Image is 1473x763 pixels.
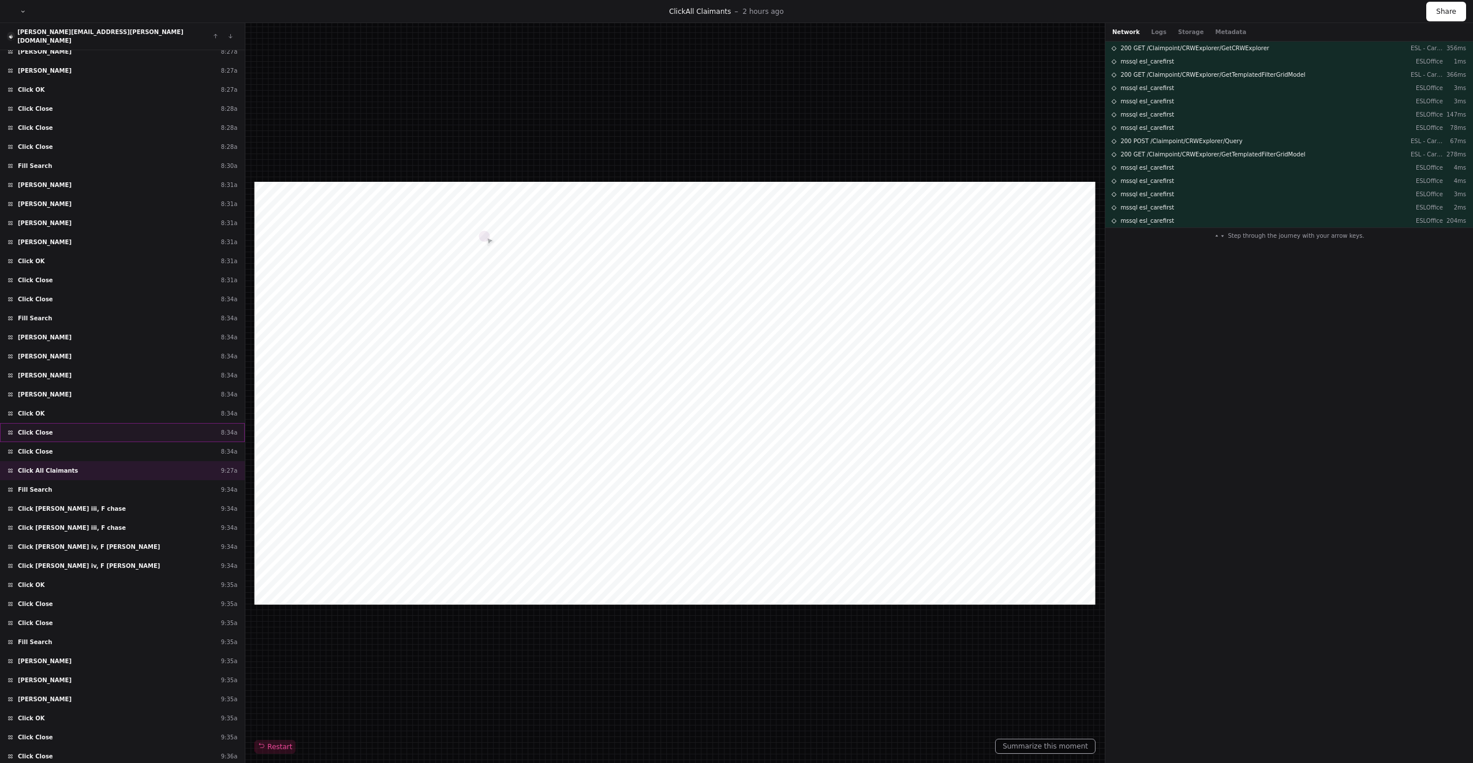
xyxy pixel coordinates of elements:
[221,124,238,132] div: 8:28a
[18,733,53,742] span: Click Close
[221,143,238,151] div: 8:28a
[221,581,238,589] div: 9:35a
[1112,28,1140,36] button: Network
[221,66,238,75] div: 8:27a
[686,8,731,16] span: All Claimants
[18,314,52,323] span: Fill Search
[18,428,53,437] span: Click Close
[1443,124,1466,132] p: 78ms
[18,66,72,75] span: [PERSON_NAME]
[18,581,45,589] span: Click OK
[221,295,238,304] div: 8:34a
[1443,177,1466,185] p: 4ms
[1411,190,1443,199] p: ESLOffice
[669,8,686,16] span: Click
[18,104,53,113] span: Click Close
[1443,150,1466,159] p: 278ms
[221,181,238,189] div: 8:31a
[18,562,160,570] span: Click [PERSON_NAME] iv, F [PERSON_NAME]
[221,523,238,532] div: 9:34a
[18,352,72,361] span: [PERSON_NAME]
[1426,2,1466,21] button: Share
[221,200,238,208] div: 8:31a
[1411,216,1443,225] p: ESLOffice
[1411,70,1443,79] p: ESL - Carefirst
[18,485,52,494] span: Fill Search
[221,657,238,665] div: 9:35a
[221,695,238,704] div: 9:35a
[221,600,238,608] div: 9:35a
[18,143,53,151] span: Click Close
[17,29,184,44] a: [PERSON_NAME][EMAIL_ADDRESS][PERSON_NAME][DOMAIN_NAME]
[221,409,238,418] div: 8:34a
[18,619,53,627] span: Click Close
[221,619,238,627] div: 9:35a
[1411,163,1443,172] p: ESLOffice
[18,638,52,646] span: Fill Search
[221,238,238,246] div: 8:31a
[221,562,238,570] div: 9:34a
[18,447,53,456] span: Click Close
[221,733,238,742] div: 9:35a
[1120,97,1174,106] span: mssql esl_carefirst
[1443,44,1466,53] p: 356ms
[18,200,72,208] span: [PERSON_NAME]
[1152,28,1167,36] button: Logs
[1120,190,1174,199] span: mssql esl_carefirst
[221,485,238,494] div: 9:34a
[221,162,238,170] div: 8:30a
[1443,57,1466,66] p: 1ms
[18,85,45,94] span: Click OK
[221,257,238,265] div: 8:31a
[18,695,72,704] span: [PERSON_NAME]
[18,257,45,265] span: Click OK
[1411,124,1443,132] p: ESLOffice
[1411,57,1443,66] p: ESLOffice
[1443,84,1466,92] p: 3ms
[1443,203,1466,212] p: 2ms
[221,752,238,761] div: 9:36a
[1443,190,1466,199] p: 3ms
[221,638,238,646] div: 9:35a
[221,676,238,685] div: 9:35a
[18,371,72,380] span: [PERSON_NAME]
[1411,137,1443,145] p: ESL - Carefirst
[1120,216,1174,225] span: mssql esl_carefirst
[1443,163,1466,172] p: 4ms
[1120,57,1174,66] span: mssql esl_carefirst
[18,676,72,685] span: [PERSON_NAME]
[1228,231,1364,240] span: Step through the journey with your arrow keys.
[221,85,238,94] div: 8:27a
[221,47,238,56] div: 8:27a
[18,523,126,532] span: Click [PERSON_NAME] iii, F chase
[1120,203,1174,212] span: mssql esl_carefirst
[1178,28,1203,36] button: Storage
[1411,150,1443,159] p: ESL - Carefirst
[1411,84,1443,92] p: ESLOffice
[221,390,238,399] div: 8:34a
[255,740,296,754] button: Restart
[1443,70,1466,79] p: 366ms
[1443,110,1466,119] p: 147ms
[221,428,238,437] div: 8:34a
[1411,97,1443,106] p: ESLOffice
[18,752,53,761] span: Click Close
[221,104,238,113] div: 8:28a
[221,371,238,380] div: 8:34a
[18,219,72,227] span: [PERSON_NAME]
[1120,150,1305,159] span: 200 GET /Claimpoint/CRWExplorer/GetTemplatedFilterGridModel
[1120,70,1305,79] span: 200 GET /Claimpoint/CRWExplorer/GetTemplatedFilterGridModel
[221,333,238,342] div: 8:34a
[1120,163,1174,172] span: mssql esl_carefirst
[18,390,72,399] span: [PERSON_NAME]
[221,276,238,285] div: 8:31a
[18,47,72,56] span: [PERSON_NAME]
[995,739,1096,754] button: Summarize this moment
[1443,137,1466,145] p: 67ms
[221,714,238,723] div: 9:35a
[221,219,238,227] div: 8:31a
[1411,44,1443,53] p: ESL - Carefirst
[221,352,238,361] div: 8:34a
[1120,84,1174,92] span: mssql esl_carefirst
